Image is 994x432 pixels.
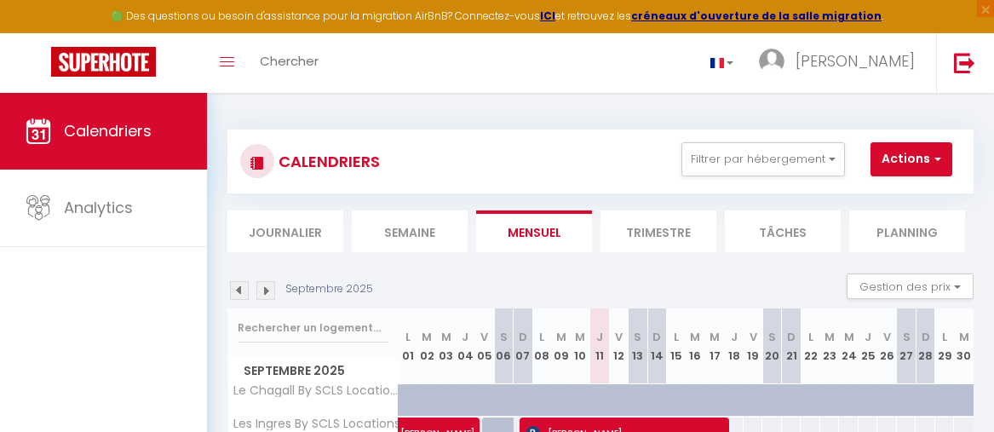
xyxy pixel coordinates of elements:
[768,329,776,345] abbr: S
[674,329,679,345] abbr: L
[539,329,544,345] abbr: L
[476,210,592,252] li: Mensuel
[681,142,845,176] button: Filtrer par hébergement
[705,308,725,384] th: 17
[652,329,661,345] abbr: D
[724,308,744,384] th: 18
[285,281,373,297] p: Septembre 2025
[762,308,782,384] th: 20
[540,9,555,23] a: ICI
[859,308,878,384] th: 25
[417,308,437,384] th: 02
[686,308,705,384] th: 16
[556,329,566,345] abbr: M
[532,308,552,384] th: 08
[744,308,763,384] th: 19
[231,384,401,397] span: Le Chagall By SCLS Locations
[870,142,952,176] button: Actions
[600,210,716,252] li: Trimestre
[808,329,813,345] abbr: L
[820,308,840,384] th: 23
[897,308,916,384] th: 27
[849,210,965,252] li: Planning
[903,329,911,345] abbr: S
[629,308,648,384] th: 13
[51,47,156,77] img: Super Booking
[352,210,468,252] li: Semaine
[260,52,319,70] span: Chercher
[405,329,411,345] abbr: L
[615,329,623,345] abbr: V
[731,329,738,345] abbr: J
[883,329,891,345] abbr: V
[782,308,802,384] th: 21
[759,49,784,74] img: ...
[422,329,432,345] abbr: M
[942,329,947,345] abbr: L
[571,308,590,384] th: 10
[462,329,468,345] abbr: J
[954,52,975,73] img: logout
[475,308,495,384] th: 05
[552,308,572,384] th: 09
[634,329,641,345] abbr: S
[839,308,859,384] th: 24
[725,210,841,252] li: Tâches
[519,329,527,345] abbr: D
[228,359,398,383] span: Septembre 2025
[596,329,603,345] abbr: J
[64,197,133,218] span: Analytics
[238,313,388,343] input: Rechercher un logement...
[399,308,418,384] th: 01
[500,329,508,345] abbr: S
[801,308,820,384] th: 22
[710,329,720,345] abbr: M
[825,329,835,345] abbr: M
[844,329,854,345] abbr: M
[456,308,475,384] th: 04
[922,329,930,345] abbr: D
[750,329,757,345] abbr: V
[231,418,400,430] span: Les Ingres By SCLS Locations
[64,120,152,141] span: Calendriers
[590,308,610,384] th: 11
[480,329,488,345] abbr: V
[575,329,585,345] abbr: M
[959,329,969,345] abbr: M
[954,308,974,384] th: 30
[667,308,687,384] th: 15
[609,308,629,384] th: 12
[916,308,935,384] th: 28
[227,210,343,252] li: Journalier
[847,274,974,299] button: Gestion des prix
[787,329,796,345] abbr: D
[494,308,514,384] th: 06
[514,308,533,384] th: 07
[877,308,897,384] th: 26
[274,142,380,181] h3: CALENDRIERS
[746,33,936,93] a: ... [PERSON_NAME]
[865,329,871,345] abbr: J
[690,329,700,345] abbr: M
[441,329,451,345] abbr: M
[935,308,955,384] th: 29
[796,50,915,72] span: [PERSON_NAME]
[247,33,331,93] a: Chercher
[647,308,667,384] th: 14
[631,9,882,23] a: créneaux d'ouverture de la salle migration
[437,308,457,384] th: 03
